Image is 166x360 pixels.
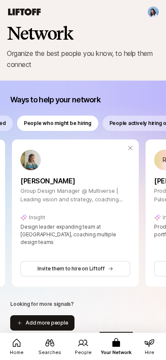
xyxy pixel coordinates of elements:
p: Organize the best people you know, to help them connect [7,48,159,70]
span: Hire [145,349,154,356]
img: Dan Tase [148,6,159,17]
span: Home [10,349,23,356]
button: Dan Tase [147,6,159,18]
h2: Your Private Network [7,5,159,43]
p: Group Design Manager @ Multiverse | Leading vision and strategy, coaching designers [20,186,130,203]
button: Add more people [10,315,74,331]
span: People [75,349,92,356]
p: [PERSON_NAME] [20,175,130,186]
button: Invite them to hire on Liftoff [20,261,130,276]
img: fc86ed51_6504_4e4a_b3ac_f630f1167e60.jpg [20,150,41,170]
p: People who might be hiring [24,119,92,127]
p: Ways to help your network [10,94,100,105]
p: Looking for more signals? [10,300,74,308]
p: Insight [29,214,45,221]
span: Design leader expanding team at [GEOGRAPHIC_DATA], coaching multiple design teams [20,224,116,245]
span: Your Network [101,349,132,356]
a: [PERSON_NAME] [20,170,130,186]
span: Searches [38,349,61,356]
